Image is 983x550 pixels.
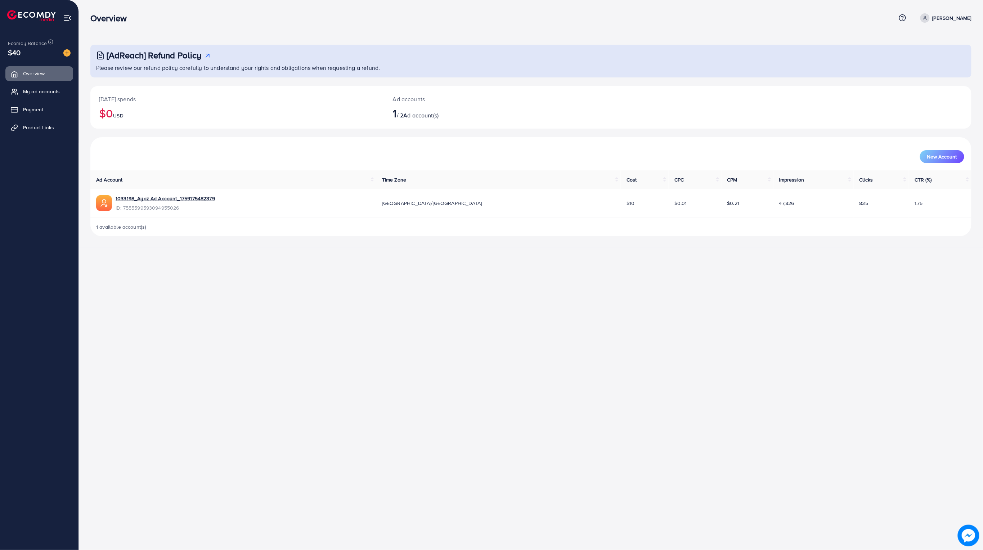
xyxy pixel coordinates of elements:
span: Product Links [23,124,54,131]
a: Overview [5,66,73,81]
p: Please review our refund policy carefully to understand your rights and obligations when requesti... [96,63,967,72]
a: 1033198_Ayaz Ad Account_1759175482379 [116,195,215,202]
p: [DATE] spends [99,95,376,103]
span: Clicks [859,176,873,183]
a: Product Links [5,120,73,135]
img: ic-ads-acc.e4c84228.svg [96,195,112,211]
span: $40 [8,47,21,58]
a: Payment [5,102,73,117]
span: 835 [859,200,868,207]
img: image [63,49,71,57]
h3: [AdReach] Refund Policy [107,50,202,61]
span: 1 available account(s) [96,223,147,231]
span: $10 [627,200,634,207]
p: [PERSON_NAME] [933,14,971,22]
img: menu [63,14,72,22]
span: My ad accounts [23,88,60,95]
span: 47,826 [779,200,794,207]
span: 1.75 [915,200,923,207]
a: [PERSON_NAME] [917,13,971,23]
span: Cost [627,176,637,183]
h3: Overview [90,13,133,23]
span: Time Zone [382,176,406,183]
span: CPM [727,176,737,183]
span: Payment [23,106,43,113]
img: image [958,525,979,546]
h2: $0 [99,106,376,120]
span: CPC [674,176,684,183]
span: Overview [23,70,45,77]
h2: / 2 [393,106,596,120]
span: Ad Account [96,176,123,183]
span: CTR (%) [915,176,932,183]
img: logo [7,10,56,21]
p: Ad accounts [393,95,596,103]
span: New Account [927,154,957,159]
span: Ecomdy Balance [8,40,47,47]
span: Ad account(s) [403,111,439,119]
span: Impression [779,176,804,183]
span: USD [113,112,123,119]
span: 1 [393,105,397,121]
span: ID: 7555599593094955026 [116,204,215,211]
span: $0.01 [674,200,687,207]
span: [GEOGRAPHIC_DATA]/[GEOGRAPHIC_DATA] [382,200,482,207]
span: $0.21 [727,200,740,207]
a: My ad accounts [5,84,73,99]
button: New Account [920,150,964,163]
